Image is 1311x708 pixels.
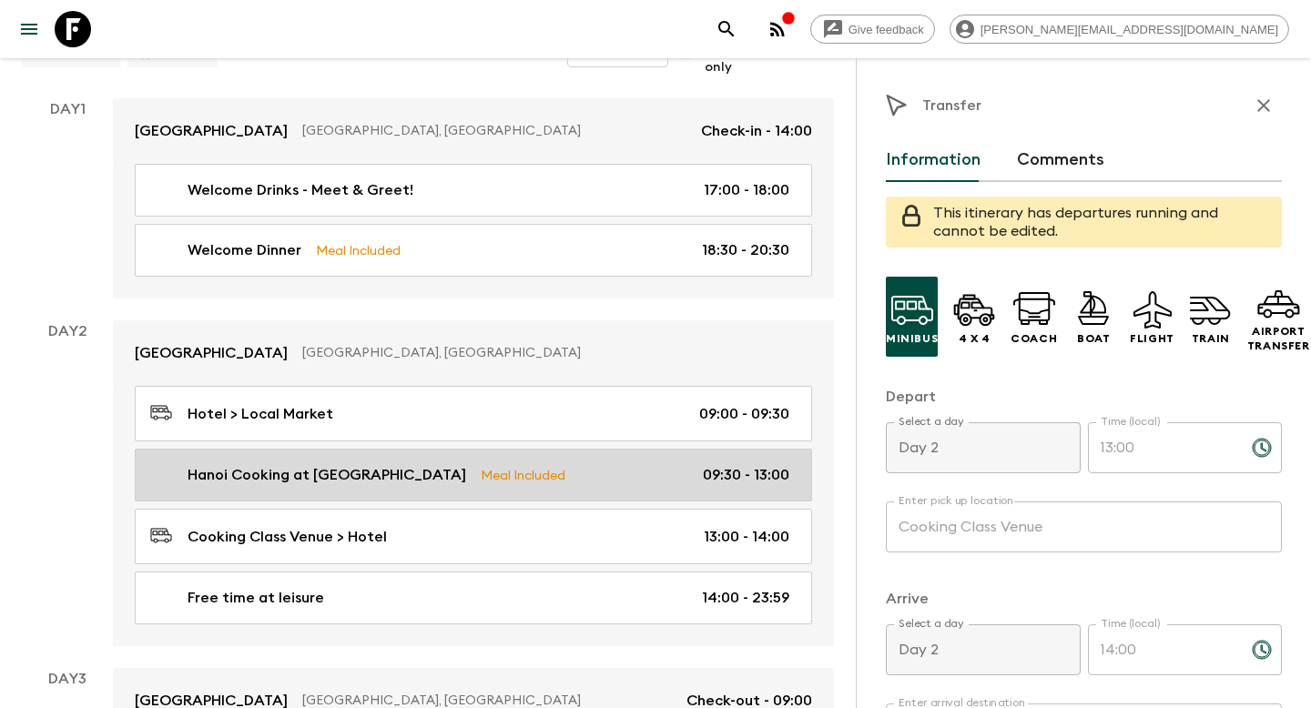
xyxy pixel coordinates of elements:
label: Time (local) [1101,616,1160,632]
input: hh:mm [1088,422,1237,473]
p: Meal Included [481,465,565,485]
p: 4 x 4 [959,331,991,346]
p: Boat [1077,331,1110,346]
span: This itinerary has departures running and cannot be edited. [933,206,1218,238]
p: Cooking Class Venue > Hotel [188,526,387,548]
button: Information [886,138,981,182]
p: Flight [1130,331,1174,346]
p: Day 1 [22,98,113,120]
button: menu [11,11,47,47]
p: 09:30 - 13:00 [703,464,789,486]
p: 17:00 - 18:00 [704,179,789,201]
p: Minibus [886,331,938,346]
p: 13:00 - 14:00 [704,526,789,548]
a: [GEOGRAPHIC_DATA][GEOGRAPHIC_DATA], [GEOGRAPHIC_DATA] [113,320,834,386]
p: Day 3 [22,668,113,690]
p: Check-in - 14:00 [701,120,812,142]
label: Select a day [899,616,963,632]
label: Time (local) [1101,414,1160,430]
p: 18:30 - 20:30 [702,239,789,261]
span: Give feedback [838,23,934,36]
label: Select a day [899,414,963,430]
span: [PERSON_NAME][EMAIL_ADDRESS][DOMAIN_NAME] [971,23,1288,36]
input: hh:mm [1088,624,1237,675]
a: Hanoi Cooking at [GEOGRAPHIC_DATA]Meal Included09:30 - 13:00 [135,449,812,501]
p: [GEOGRAPHIC_DATA], [GEOGRAPHIC_DATA] [302,344,798,362]
p: [GEOGRAPHIC_DATA], [GEOGRAPHIC_DATA] [302,122,686,140]
button: search adventures [708,11,745,47]
p: 09:00 - 09:30 [699,403,789,425]
a: [GEOGRAPHIC_DATA][GEOGRAPHIC_DATA], [GEOGRAPHIC_DATA]Check-in - 14:00 [113,98,834,164]
p: Hanoi Cooking at [GEOGRAPHIC_DATA] [188,464,466,486]
p: Hotel > Local Market [188,403,333,425]
p: 14:00 - 23:59 [702,587,789,609]
p: Coach [1011,331,1057,346]
label: Enter pick up location [899,493,1014,509]
div: [PERSON_NAME][EMAIL_ADDRESS][DOMAIN_NAME] [950,15,1289,44]
p: [GEOGRAPHIC_DATA] [135,342,288,364]
a: Welcome DinnerMeal Included18:30 - 20:30 [135,224,812,277]
a: Hotel > Local Market09:00 - 09:30 [135,386,812,441]
a: Welcome Drinks - Meet & Greet!17:00 - 18:00 [135,164,812,217]
p: Welcome Drinks - Meet & Greet! [188,179,413,201]
p: Free time at leisure [188,587,324,609]
p: Day 2 [22,320,113,342]
p: Depart [886,386,1282,408]
a: Give feedback [810,15,935,44]
p: Arrive [886,588,1282,610]
p: Airport Transfer [1247,324,1310,353]
p: Transfer [922,95,981,116]
button: Comments [1017,138,1104,182]
a: Cooking Class Venue > Hotel13:00 - 14:00 [135,509,812,564]
p: [GEOGRAPHIC_DATA] [135,120,288,142]
p: Welcome Dinner [188,239,301,261]
p: Train [1192,331,1230,346]
p: Meal Included [316,240,401,260]
a: Free time at leisure14:00 - 23:59 [135,571,812,624]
